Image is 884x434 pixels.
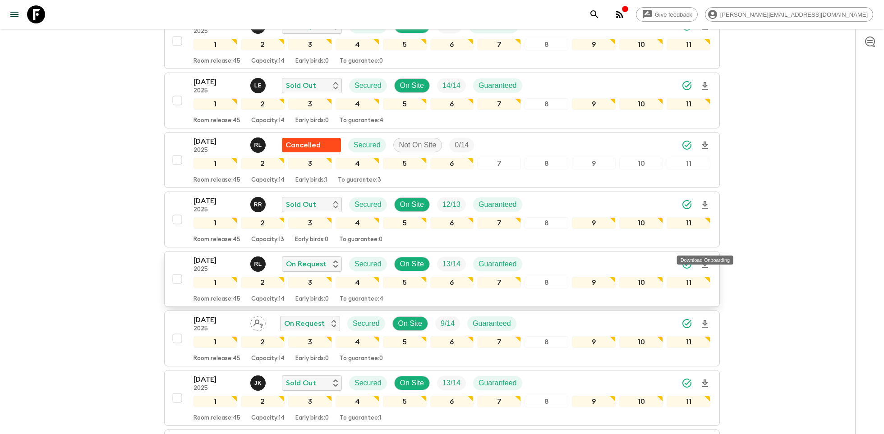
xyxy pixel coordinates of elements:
[479,259,517,270] p: Guaranteed
[193,196,243,206] p: [DATE]
[193,415,240,422] p: Room release: 45
[477,277,521,288] div: 7
[193,315,243,325] p: [DATE]
[442,259,460,270] p: 13 / 14
[241,277,285,288] div: 2
[572,217,616,229] div: 9
[715,11,873,18] span: [PERSON_NAME][EMAIL_ADDRESS][DOMAIN_NAME]
[250,375,267,391] button: JK
[336,396,379,407] div: 4
[284,318,325,329] p: On Request
[295,58,329,65] p: Early birds: 0
[349,257,387,271] div: Secured
[164,13,720,69] button: [DATE]2025Jamie KeenanOn RequestSecuredOn SiteTrip FillGuaranteed1234567891011Room release:45Capa...
[477,98,521,110] div: 7
[241,336,285,348] div: 2
[650,11,697,18] span: Give feedback
[585,5,603,23] button: search adventures
[340,415,381,422] p: To guarantee: 1
[700,319,710,329] svg: Download Onboarding
[430,98,474,110] div: 6
[355,199,382,210] p: Secured
[340,355,383,362] p: To guarantee: 0
[286,80,316,91] p: Sold Out
[383,336,427,348] div: 5
[572,39,616,50] div: 9
[193,325,243,333] p: 2025
[394,78,430,93] div: On Site
[340,58,383,65] p: To guarantee: 0
[681,80,692,91] svg: Synced Successfully
[572,158,616,169] div: 9
[193,296,240,303] p: Room release: 45
[383,396,427,407] div: 5
[336,98,379,110] div: 4
[394,376,430,390] div: On Site
[251,415,285,422] p: Capacity: 14
[525,98,568,110] div: 8
[193,98,237,110] div: 1
[430,396,474,407] div: 6
[667,336,710,348] div: 11
[251,355,285,362] p: Capacity: 14
[254,142,262,149] p: R L
[435,316,460,331] div: Trip Fill
[347,316,385,331] div: Secured
[667,396,710,407] div: 11
[241,158,285,169] div: 2
[164,132,720,188] button: [DATE]2025Rabata Legend MpatamaliFlash Pack cancellationSecuredNot On SiteTrip Fill1234567891011R...
[250,378,267,385] span: Jamie Keenan
[164,370,720,426] button: [DATE]2025Jamie KeenanSold OutSecuredOn SiteTrip FillGuaranteed1234567891011Room release:45Capaci...
[193,385,243,392] p: 2025
[394,197,430,212] div: On Site
[430,217,474,229] div: 6
[477,39,521,50] div: 7
[241,98,285,110] div: 2
[286,259,327,270] p: On Request
[193,236,240,243] p: Room release: 45
[437,78,466,93] div: Trip Fill
[241,396,285,407] div: 2
[250,256,267,272] button: RL
[383,158,427,169] div: 5
[392,316,428,331] div: On Site
[400,80,424,91] p: On Site
[619,39,663,50] div: 10
[700,200,710,210] svg: Download Onboarding
[400,259,424,270] p: On Site
[619,217,663,229] div: 10
[251,236,284,243] p: Capacity: 13
[336,336,379,348] div: 4
[349,78,387,93] div: Secured
[525,277,568,288] div: 8
[193,147,243,154] p: 2025
[479,80,517,91] p: Guaranteed
[430,39,474,50] div: 6
[700,140,710,151] svg: Download Onboarding
[473,318,511,329] p: Guaranteed
[479,378,517,388] p: Guaranteed
[193,136,243,147] p: [DATE]
[667,217,710,229] div: 11
[193,158,237,169] div: 1
[479,199,517,210] p: Guaranteed
[193,206,243,214] p: 2025
[288,396,332,407] div: 3
[193,266,243,273] p: 2025
[295,355,329,362] p: Early birds: 0
[193,117,240,124] p: Room release: 45
[288,277,332,288] div: 3
[477,396,521,407] div: 7
[193,217,237,229] div: 1
[383,98,427,110] div: 5
[437,257,466,271] div: Trip Fill
[636,7,698,22] a: Give feedback
[383,277,427,288] div: 5
[193,77,243,87] p: [DATE]
[250,81,267,88] span: Leslie Edgar
[338,177,381,184] p: To guarantee: 3
[250,319,266,326] span: Assign pack leader
[572,336,616,348] div: 9
[572,277,616,288] div: 9
[336,217,379,229] div: 4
